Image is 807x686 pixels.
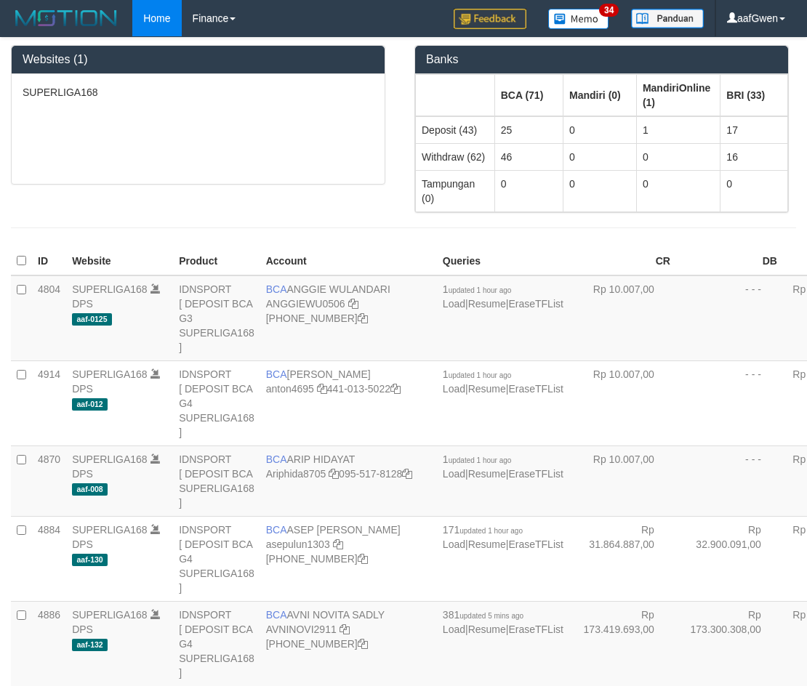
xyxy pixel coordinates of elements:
[23,85,374,100] p: SUPERLIGA168
[720,116,788,144] td: 17
[459,527,523,535] span: updated 1 hour ago
[358,553,368,565] a: Copy 4062281875 to clipboard
[508,624,563,635] a: EraseTFList
[32,601,66,686] td: 4886
[563,143,636,170] td: 0
[66,601,173,686] td: DPS
[494,116,563,144] td: 25
[266,624,337,635] a: AVNINOVI2911
[454,9,526,29] img: Feedback.jpg
[416,74,495,116] th: Group: activate to sort column ascending
[266,283,287,295] span: BCA
[563,116,636,144] td: 0
[72,483,108,496] span: aaf-008
[443,453,512,465] span: 1
[173,247,260,275] th: Product
[720,143,788,170] td: 16
[66,445,173,516] td: DPS
[508,468,563,480] a: EraseTFList
[569,516,676,601] td: Rp 31.864.887,00
[260,445,437,516] td: ARIP HIDAYAT 095-517-8128
[66,516,173,601] td: DPS
[23,53,374,66] h3: Websites (1)
[631,9,704,28] img: panduan.png
[329,468,339,480] a: Copy Ariphida8705 to clipboard
[72,609,148,621] a: SUPERLIGA168
[468,383,506,395] a: Resume
[266,298,345,310] a: ANGGIEWU0506
[72,398,108,411] span: aaf-012
[72,368,148,380] a: SUPERLIGA168
[443,453,563,480] span: | |
[173,516,260,601] td: IDNSPORT [ DEPOSIT BCA G4 SUPERLIGA168 ]
[548,9,609,29] img: Button%20Memo.svg
[173,275,260,361] td: IDNSPORT [ DEPOSIT BCA G3 SUPERLIGA168 ]
[494,74,563,116] th: Group: activate to sort column ascending
[72,453,148,465] a: SUPERLIGA168
[66,275,173,361] td: DPS
[676,247,783,275] th: DB
[449,371,512,379] span: updated 1 hour ago
[569,601,676,686] td: Rp 173.419.693,00
[720,74,788,116] th: Group: activate to sort column ascending
[260,275,437,361] td: ANGGIE WULANDARI [PHONE_NUMBER]
[32,445,66,516] td: 4870
[72,554,108,566] span: aaf-130
[72,313,112,326] span: aaf-0125
[468,538,506,550] a: Resume
[494,170,563,211] td: 0
[266,453,287,465] span: BCA
[468,468,506,480] a: Resume
[11,7,121,29] img: MOTION_logo.png
[676,516,783,601] td: Rp 32.900.091,00
[443,468,465,480] a: Load
[569,275,676,361] td: Rp 10.007,00
[449,456,512,464] span: updated 1 hour ago
[508,298,563,310] a: EraseTFList
[636,74,720,116] th: Group: activate to sort column ascending
[468,624,506,635] a: Resume
[636,116,720,144] td: 1
[72,639,108,651] span: aaf-132
[340,624,350,635] a: Copy AVNINOVI2911 to clipboard
[348,298,358,310] a: Copy ANGGIEWU0506 to clipboard
[636,170,720,211] td: 0
[443,298,465,310] a: Load
[468,298,506,310] a: Resume
[173,601,260,686] td: IDNSPORT [ DEPOSIT BCA G4 SUPERLIGA168 ]
[443,368,512,380] span: 1
[443,538,465,550] a: Load
[358,312,368,324] a: Copy 4062213373 to clipboard
[676,445,783,516] td: - - -
[390,383,401,395] a: Copy 4410135022 to clipboard
[569,360,676,445] td: Rp 10.007,00
[416,143,495,170] td: Withdraw (62)
[494,143,563,170] td: 46
[266,383,314,395] a: anton4695
[266,368,287,380] span: BCA
[402,468,412,480] a: Copy 0955178128 to clipboard
[426,53,777,66] h3: Banks
[443,524,523,536] span: 171
[676,601,783,686] td: Rp 173.300.308,00
[32,247,66,275] th: ID
[66,247,173,275] th: Website
[569,445,676,516] td: Rp 10.007,00
[358,638,368,650] a: Copy 4062280135 to clipboard
[508,538,563,550] a: EraseTFList
[260,247,437,275] th: Account
[32,516,66,601] td: 4884
[416,170,495,211] td: Tampungan (0)
[32,275,66,361] td: 4804
[443,609,523,621] span: 381
[443,383,465,395] a: Load
[443,609,563,635] span: | |
[720,170,788,211] td: 0
[333,538,343,550] a: Copy asepulun1303 to clipboard
[459,612,523,620] span: updated 5 mins ago
[443,368,563,395] span: | |
[266,524,287,536] span: BCA
[416,116,495,144] td: Deposit (43)
[563,170,636,211] td: 0
[317,383,327,395] a: Copy anton4695 to clipboard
